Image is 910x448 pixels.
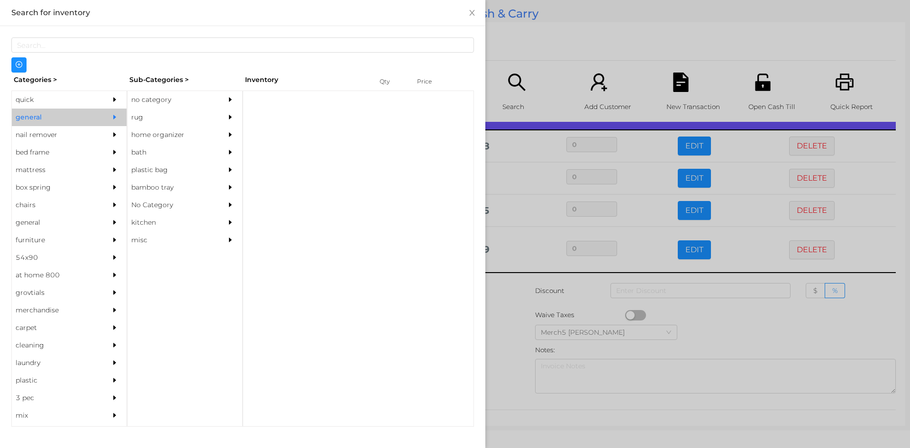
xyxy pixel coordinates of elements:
div: mix [12,407,98,424]
div: box spring [12,179,98,196]
div: quick [12,91,98,109]
i: icon: caret-right [111,237,118,243]
i: icon: caret-right [111,114,118,120]
i: icon: caret-right [111,377,118,384]
div: plastic [12,372,98,389]
i: icon: caret-right [227,114,234,120]
i: icon: caret-right [227,219,234,226]
div: chairs [12,196,98,214]
i: icon: caret-right [111,412,118,419]
div: carpet [12,319,98,337]
div: 54x90 [12,249,98,266]
i: icon: caret-right [227,237,234,243]
i: icon: caret-right [111,219,118,226]
i: icon: caret-right [111,272,118,278]
i: icon: caret-right [111,342,118,348]
div: bed frame [12,144,98,161]
div: grovtials [12,284,98,302]
div: kitchen [127,214,214,231]
i: icon: caret-right [111,307,118,313]
i: icon: caret-right [227,149,234,155]
div: no category [127,91,214,109]
input: Search... [11,37,474,53]
div: nail remover [12,126,98,144]
div: 3 pec [12,389,98,407]
i: icon: caret-right [227,166,234,173]
i: icon: caret-right [227,201,234,208]
div: No Category [127,196,214,214]
div: at home 800 [12,266,98,284]
i: icon: caret-right [111,149,118,155]
div: cleaning [12,337,98,354]
div: merchandise [12,302,98,319]
div: home organizer [127,126,214,144]
div: plastic bag [127,161,214,179]
div: laundry [12,354,98,372]
i: icon: close [468,9,476,17]
i: icon: caret-right [111,359,118,366]
i: icon: caret-right [111,166,118,173]
div: Inventory [245,75,368,85]
i: icon: caret-right [111,96,118,103]
button: icon: plus-circle [11,57,27,73]
i: icon: caret-right [111,254,118,261]
i: icon: caret-right [227,131,234,138]
i: icon: caret-right [111,289,118,296]
i: icon: caret-right [111,324,118,331]
div: bamboo tray [127,179,214,196]
i: icon: caret-right [111,131,118,138]
div: rug [127,109,214,126]
div: bath [127,144,214,161]
div: general [12,109,98,126]
div: mattress [12,161,98,179]
div: Sub-Categories > [127,73,243,87]
i: icon: caret-right [111,394,118,401]
i: icon: caret-right [227,184,234,191]
div: Qty [377,75,406,88]
div: Categories > [11,73,127,87]
div: Price [415,75,453,88]
div: general [12,214,98,231]
div: furniture [12,231,98,249]
div: appliances [12,424,98,442]
div: misc [127,231,214,249]
div: Search for inventory [11,8,474,18]
i: icon: caret-right [111,184,118,191]
i: icon: caret-right [227,96,234,103]
i: icon: caret-right [111,201,118,208]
